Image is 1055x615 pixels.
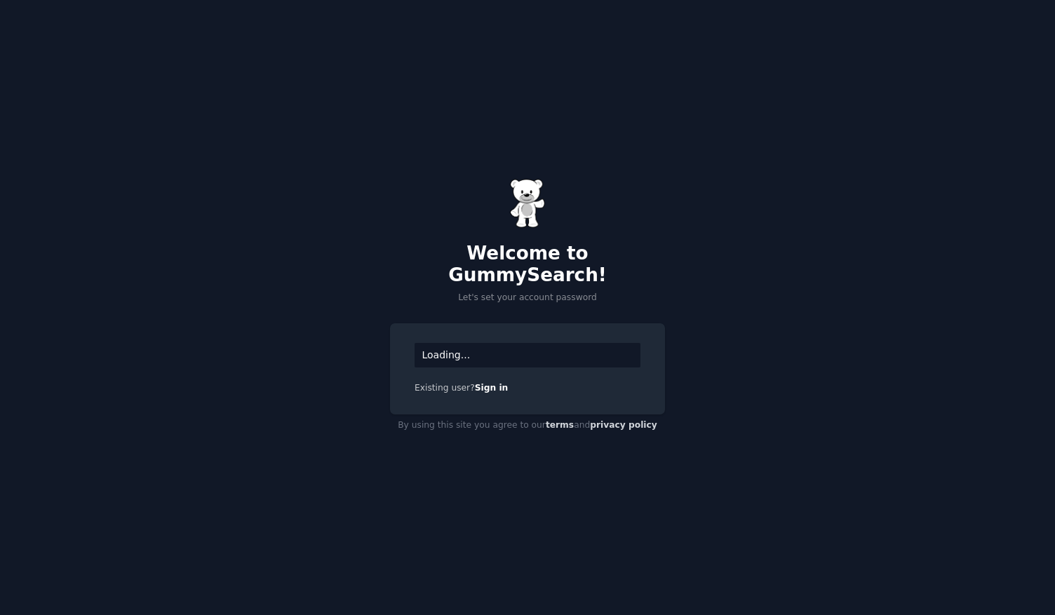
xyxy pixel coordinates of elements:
a: terms [546,420,574,430]
p: Let's set your account password [390,292,665,304]
img: Gummy Bear [510,179,545,228]
span: Existing user? [415,383,475,393]
a: Sign in [475,383,509,393]
div: By using this site you agree to our and [390,414,665,437]
a: privacy policy [590,420,657,430]
h2: Welcome to GummySearch! [390,243,665,287]
div: Loading... [415,343,640,367]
